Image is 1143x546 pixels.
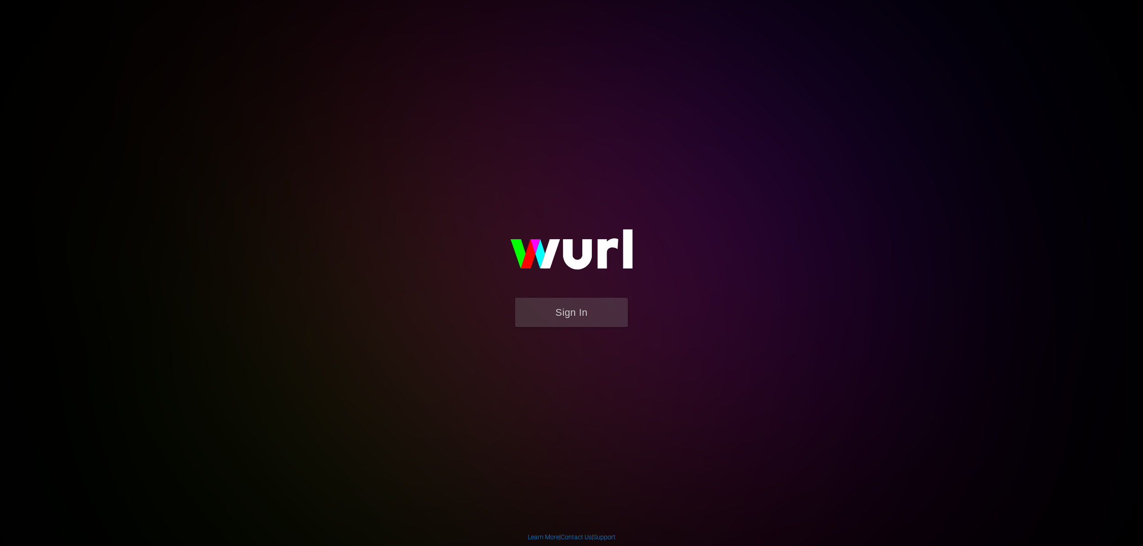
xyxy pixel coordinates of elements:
a: Learn More [528,533,559,541]
a: Contact Us [561,533,592,541]
img: wurl-logo-on-black-223613ac3d8ba8fe6dc639794a292ebdb59501304c7dfd60c99c58986ef67473.svg [481,210,662,297]
button: Sign In [515,298,628,327]
div: | | [528,532,616,541]
a: Support [593,533,616,541]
